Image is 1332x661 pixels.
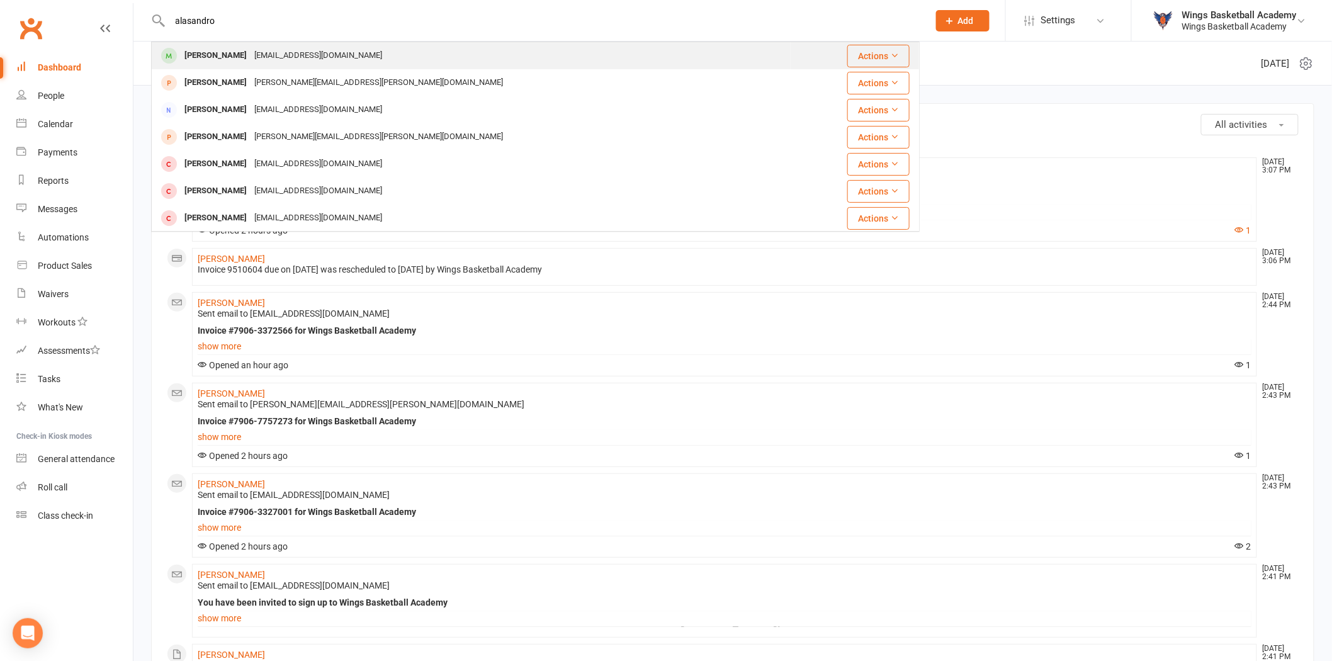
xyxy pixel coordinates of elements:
button: Actions [847,153,910,176]
div: [EMAIL_ADDRESS][DOMAIN_NAME] [251,47,386,65]
time: [DATE] 2:41 PM [1256,645,1298,661]
button: All activities [1201,114,1299,135]
span: Sent email to [EMAIL_ADDRESS][DOMAIN_NAME] [198,490,390,500]
div: Invoice #7906-3372566 for Wings Basketball Academy [198,325,1251,336]
a: Roll call [16,473,133,502]
span: 2 [1235,541,1251,551]
a: Product Sales [16,252,133,280]
button: Actions [847,72,910,94]
div: You have been invited to sign up to Wings Basketball Academy [198,597,1251,608]
a: General attendance kiosk mode [16,445,133,473]
span: [DATE] [1261,56,1290,71]
div: People [38,91,64,101]
div: [PERSON_NAME] [181,74,251,92]
div: [PERSON_NAME] [181,128,251,146]
time: [DATE] 3:06 PM [1256,249,1298,265]
div: Dashboard [38,62,81,72]
button: Actions [847,207,910,230]
div: Reports [38,176,69,186]
a: People [16,82,133,110]
a: show more [198,428,1251,446]
span: Sent email to [EMAIL_ADDRESS][DOMAIN_NAME] [198,580,390,590]
button: Actions [847,180,910,203]
span: Opened 2 hours ago [198,451,288,461]
a: Workouts [16,308,133,337]
a: [PERSON_NAME] [198,388,265,398]
div: [PERSON_NAME][EMAIL_ADDRESS][PERSON_NAME][DOMAIN_NAME] [251,128,507,146]
div: Payments [38,147,77,157]
a: show more [198,609,1251,627]
div: [PERSON_NAME] [181,47,251,65]
div: [PERSON_NAME] [181,182,251,200]
a: show more [198,519,1251,536]
div: [PERSON_NAME] [181,101,251,119]
div: Open Intercom Messenger [13,618,43,648]
button: Add [936,10,990,31]
a: Class kiosk mode [16,502,133,530]
div: Tasks [38,374,60,384]
a: What's New [16,393,133,422]
a: Clubworx [15,13,47,44]
div: Assessments [38,346,100,356]
span: 1 [1235,360,1251,370]
time: [DATE] 2:41 PM [1256,565,1298,581]
div: [EMAIL_ADDRESS][DOMAIN_NAME] [251,182,386,200]
div: General attendance [38,454,115,464]
span: Sent email to [EMAIL_ADDRESS][DOMAIN_NAME] [198,308,390,319]
div: Wings Basketball Academy [1182,21,1297,32]
div: Messages [38,204,77,214]
div: Calendar [38,119,73,129]
a: Tasks [16,365,133,393]
div: [PERSON_NAME][EMAIL_ADDRESS][PERSON_NAME][DOMAIN_NAME] [251,74,507,92]
button: Actions [847,126,910,149]
a: [PERSON_NAME] [198,570,265,580]
div: What's New [38,402,83,412]
div: Invoice 9510604 due on [DATE] was rescheduled to [DATE] by Wings Basketball Academy [198,264,1251,275]
div: Waivers [38,289,69,299]
div: [EMAIL_ADDRESS][DOMAIN_NAME] [251,209,386,227]
a: Messages [16,195,133,223]
a: Assessments [16,337,133,365]
time: [DATE] 2:44 PM [1256,293,1298,309]
span: Settings [1041,6,1076,35]
button: Actions [847,99,910,121]
div: Workouts [38,317,76,327]
input: Search... [166,12,920,30]
a: [PERSON_NAME] [198,479,265,489]
div: Roll call [38,482,67,492]
div: Product Sales [38,261,92,271]
button: 1 [1235,225,1251,236]
span: Opened an hour ago [198,360,288,370]
img: thumb_image1733802406.png [1151,8,1176,33]
time: [DATE] 2:43 PM [1256,383,1298,400]
div: [EMAIL_ADDRESS][DOMAIN_NAME] [251,155,386,173]
a: Automations [16,223,133,252]
div: Automations [38,232,89,242]
div: [EMAIL_ADDRESS][DOMAIN_NAME] [251,101,386,119]
span: Opened 2 hours ago [198,225,288,235]
div: Class check-in [38,511,93,521]
a: [PERSON_NAME] [198,298,265,308]
span: 1 [1235,451,1251,461]
a: show more [198,337,1251,355]
div: Invoice #7906-3327001 for Wings Basketball Academy [198,507,1251,517]
a: Calendar [16,110,133,138]
a: Dashboard [16,54,133,82]
a: [PERSON_NAME] [198,650,265,660]
div: [PERSON_NAME] [181,155,251,173]
div: Invoice #7906-7757273 for Wings Basketball Academy [198,416,1251,427]
span: Sent email to [PERSON_NAME][EMAIL_ADDRESS][PERSON_NAME][DOMAIN_NAME] [198,399,524,409]
span: Add [958,16,974,26]
a: Reports [16,167,133,195]
a: Payments [16,138,133,167]
div: Wings Basketball Academy [1182,9,1297,21]
span: Opened 2 hours ago [198,541,288,551]
div: [PERSON_NAME] [181,209,251,227]
button: Actions [847,45,910,67]
a: Waivers [16,280,133,308]
time: [DATE] 3:07 PM [1256,158,1298,174]
a: [PERSON_NAME] [198,254,265,264]
span: All activities [1216,119,1268,130]
time: [DATE] 2:43 PM [1256,474,1298,490]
